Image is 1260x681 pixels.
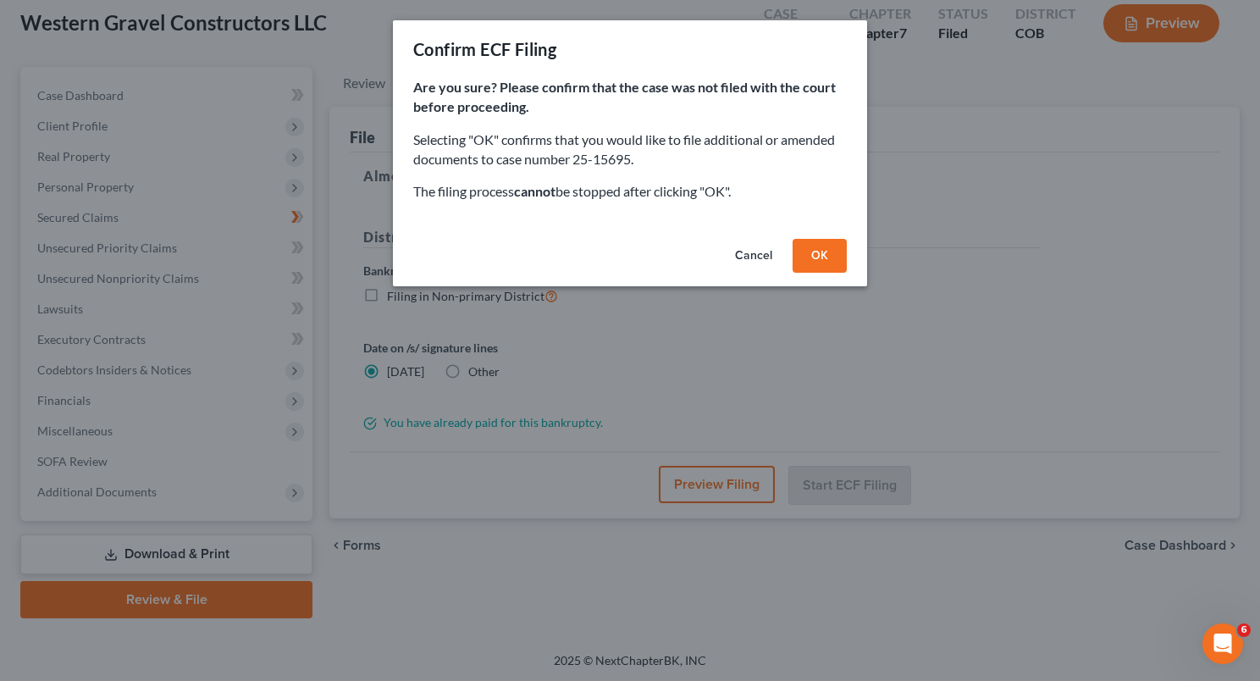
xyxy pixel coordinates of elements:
strong: cannot [514,183,555,199]
p: The filing process be stopped after clicking "OK". [413,182,847,202]
button: Cancel [721,239,786,273]
span: 6 [1237,623,1251,637]
p: Selecting "OK" confirms that you would like to file additional or amended documents to case numbe... [413,130,847,169]
iframe: Intercom live chat [1202,623,1243,664]
button: OK [793,239,847,273]
div: Confirm ECF Filing [413,37,556,61]
strong: Are you sure? Please confirm that the case was not filed with the court before proceeding. [413,79,836,114]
